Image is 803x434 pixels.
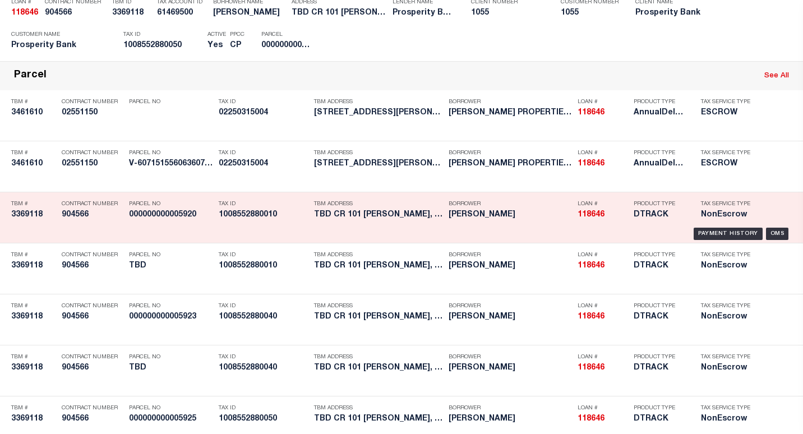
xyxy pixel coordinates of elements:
[766,228,789,240] div: OMS
[449,201,572,207] p: Borrower
[123,31,202,38] p: Tax ID
[578,354,628,361] p: Loan #
[635,8,731,18] h5: Prosperity Bank
[230,31,244,38] p: PPCC
[701,354,751,361] p: Tax Service Type
[11,405,56,412] p: TBM #
[578,109,604,117] strong: 118646
[578,261,628,271] h5: 118646
[314,312,443,322] h5: TBD CR 101 FREER, TX 78357
[449,405,572,412] p: Borrower
[261,41,312,50] h5: 000000000005925
[578,364,604,372] strong: 118646
[62,252,123,258] p: Contract Number
[314,201,443,207] p: TBM Address
[14,70,47,82] div: Parcel
[701,108,751,118] h5: ESCROW
[634,201,684,207] p: Product Type
[578,159,628,169] h5: 118646
[11,354,56,361] p: TBM #
[694,228,763,240] div: Payment History
[62,159,123,169] h5: 02551150
[578,150,628,156] p: Loan #
[129,252,213,258] p: Parcel No
[157,8,207,18] h5: 61469500
[701,252,751,258] p: Tax Service Type
[129,210,213,220] h5: 000000000005920
[62,405,123,412] p: Contract Number
[292,8,387,18] h5: TBD CR 101 FREER, TX 78357
[578,303,628,310] p: Loan #
[62,210,123,220] h5: 904566
[129,201,213,207] p: Parcel No
[129,312,213,322] h5: 000000000005923
[11,150,56,156] p: TBM #
[561,8,617,18] h5: 1055
[11,210,56,220] h5: 3369118
[219,405,308,412] p: Tax ID
[701,150,751,156] p: Tax Service Type
[314,363,443,373] h5: TBD CR 101 FREER, TX 78357
[213,8,286,18] h5: CLAYTON COLLIER
[219,99,308,105] p: Tax ID
[112,8,151,18] h5: 3369118
[701,99,751,105] p: Tax Service Type
[207,31,226,38] p: Active
[11,414,56,424] h5: 3369118
[62,312,123,322] h5: 904566
[578,312,628,322] h5: 118646
[62,303,123,310] p: Contract Number
[578,252,628,258] p: Loan #
[578,415,604,423] strong: 118646
[219,108,308,118] h5: 02250315004
[314,159,443,169] h5: 8 GEER STREET BELTON SC 29627
[634,312,684,322] h5: DTRACK
[578,160,604,168] strong: 118646
[129,261,213,271] h5: TBD
[219,159,308,169] h5: 02250315004
[701,363,751,373] h5: NonEscrow
[11,108,56,118] h5: 3461610
[314,261,443,271] h5: TBD CR 101 FREER, TX 78357
[701,405,751,412] p: Tax Service Type
[701,159,751,169] h5: ESCROW
[634,108,684,118] h5: AnnualDelinquency,Escrow
[230,41,244,50] h5: CP
[219,312,308,322] h5: 1008552880040
[449,261,572,271] h5: CLAYTON M COLLIER
[11,159,56,169] h5: 3461610
[701,303,751,310] p: Tax Service Type
[449,150,572,156] p: Borrower
[11,303,56,310] p: TBM #
[449,414,572,424] h5: CLAYTON M COLLIER
[449,363,572,373] h5: CLAYTON M COLLIER
[449,303,572,310] p: Borrower
[11,201,56,207] p: TBM #
[62,108,123,118] h5: 02551150
[261,31,312,38] p: Parcel
[207,41,224,50] h5: Yes
[578,363,628,373] h5: 118646
[62,150,123,156] p: Contract Number
[449,210,572,220] h5: CLAYTON M COLLIER
[634,159,684,169] h5: AnnualDelinquency,Escrow
[449,108,572,118] h5: KAHL PROPERTIES, LLC
[129,354,213,361] p: Parcel No
[449,252,572,258] p: Borrower
[634,150,684,156] p: Product Type
[314,210,443,220] h5: TBD CR 101 FREER, TX 78357
[11,9,38,17] strong: 118646
[45,8,107,18] h5: 904566
[578,99,628,105] p: Loan #
[129,414,213,424] h5: 000000000005925
[578,414,628,424] h5: 118646
[578,262,604,270] strong: 118646
[219,210,308,220] h5: 1008552880010
[578,201,628,207] p: Loan #
[129,150,213,156] p: Parcel No
[471,8,544,18] h5: 1055
[314,414,443,424] h5: TBD CR 101 FREER, TX 78357
[62,201,123,207] p: Contract Number
[634,99,684,105] p: Product Type
[219,414,308,424] h5: 1008552880050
